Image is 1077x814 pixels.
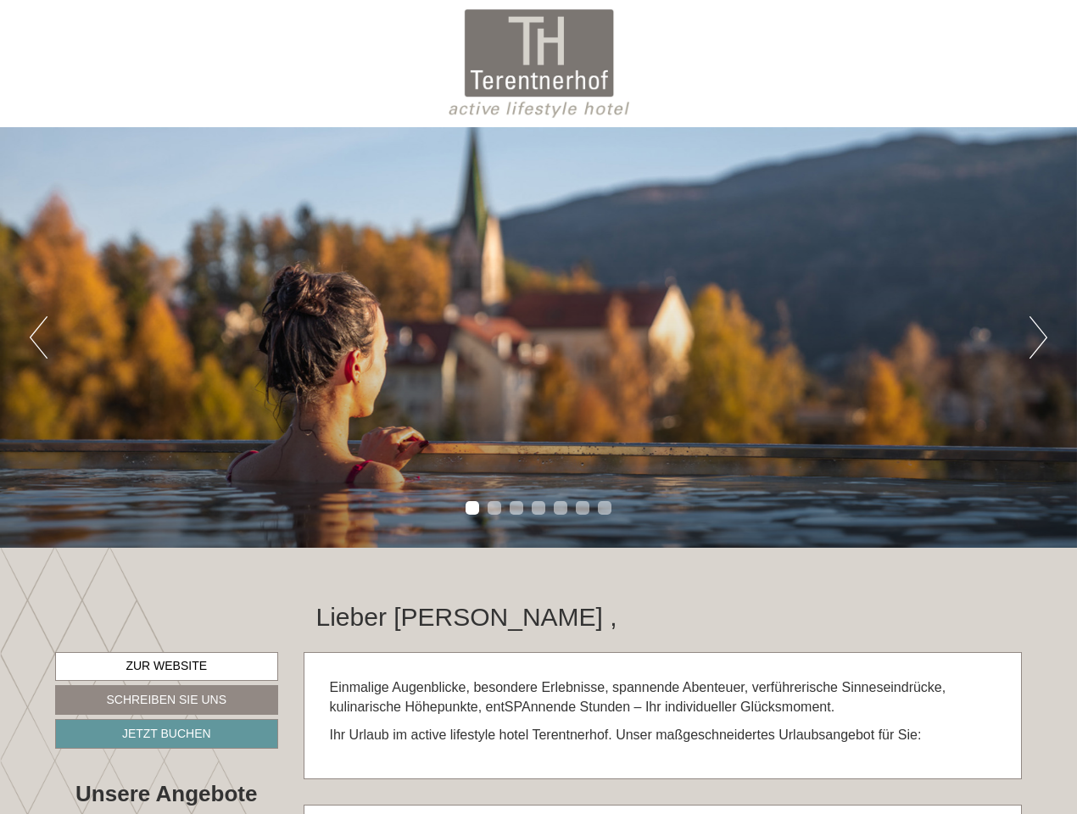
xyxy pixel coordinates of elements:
[316,603,617,631] h1: Lieber [PERSON_NAME] ,
[55,719,278,749] a: Jetzt buchen
[55,652,278,681] a: Zur Website
[330,678,996,717] p: Einmalige Augenblicke, besondere Erlebnisse, spannende Abenteuer, verführerische Sinneseindrücke,...
[30,316,47,359] button: Previous
[330,726,996,745] p: Ihr Urlaub im active lifestyle hotel Terentnerhof. Unser maßgeschneidertes Urlaubsangebot für Sie:
[55,685,278,715] a: Schreiben Sie uns
[1030,316,1047,359] button: Next
[55,778,278,810] div: Unsere Angebote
